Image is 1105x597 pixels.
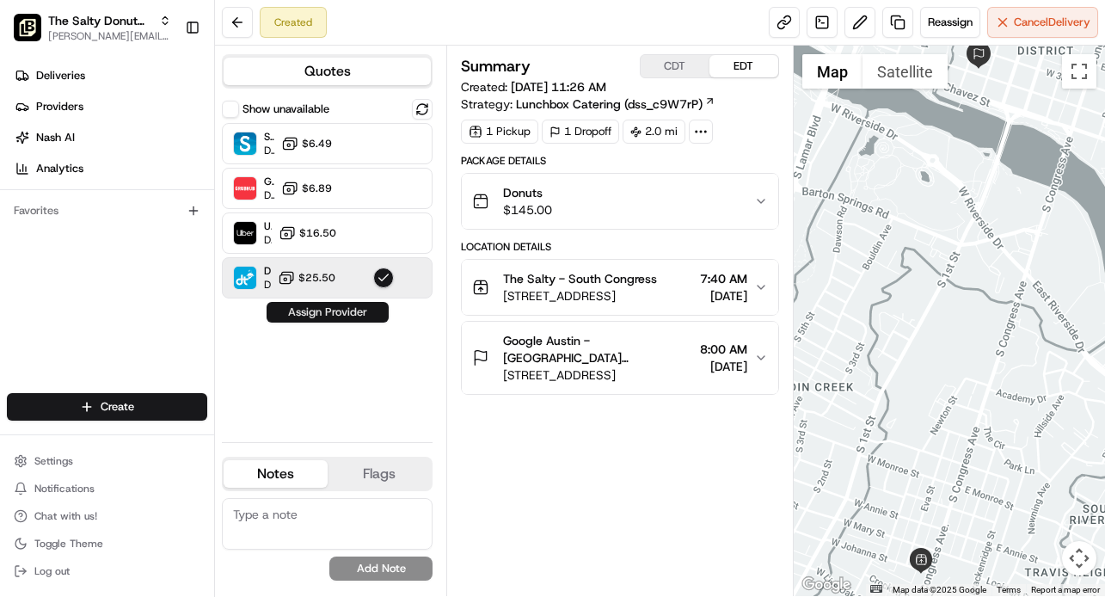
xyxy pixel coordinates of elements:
span: Lunchbox Catering (dss_c9W7rP) [516,95,703,113]
button: Flags [328,460,432,488]
button: Keyboard shortcuts [870,585,882,593]
span: Skipcart [264,130,274,144]
span: Dropoff ETA 20 hours [264,144,274,157]
button: $25.50 [278,269,335,286]
div: Location Details [461,240,779,254]
button: Start new chat [292,169,313,190]
button: Toggle fullscreen view [1062,54,1096,89]
span: [STREET_ADDRESS] [503,287,657,305]
button: $6.89 [281,180,332,197]
span: $25.50 [298,271,335,285]
button: Settings [7,449,207,473]
span: Map data ©2025 Google [893,585,986,594]
span: Pylon [171,292,208,305]
button: Toggle Theme [7,532,207,556]
span: $145.00 [503,201,552,218]
div: 1 Dropoff [542,120,619,144]
div: Start new chat [58,164,282,182]
p: Welcome 👋 [17,69,313,96]
span: Created: [461,78,606,95]
h3: Summary [461,58,531,74]
span: Uber LOF [264,219,272,233]
img: The Salty Donut (South Congress) [14,14,41,41]
span: $6.89 [302,182,332,195]
span: $16.50 [299,226,336,240]
span: Create [101,399,134,415]
a: Lunchbox Catering (dss_c9W7rP) [516,95,715,113]
img: Nash [17,17,52,52]
span: [DATE] 11:26 AM [511,79,606,95]
span: Log out [34,564,70,578]
span: Dropoff ETA 20 hours [264,233,272,247]
span: Cancel Delivery [1014,15,1090,30]
button: Map camera controls [1062,541,1096,575]
span: Knowledge Base [34,249,132,267]
a: 📗Knowledge Base [10,243,138,274]
span: Donuts [503,184,552,201]
span: 7:40 AM [700,270,747,287]
span: $6.49 [302,137,332,151]
a: Powered byPylon [121,291,208,305]
span: The Salty - South Congress [503,270,657,287]
img: Uber LOF [234,222,256,244]
button: Donuts$145.00 [462,174,778,229]
div: Package Details [461,154,779,168]
button: Reassign [920,7,980,38]
button: CancelDelivery [987,7,1098,38]
span: [DATE] [700,287,747,305]
span: Google Austin - [GEOGRAPHIC_DATA] [PERSON_NAME] [503,332,693,366]
img: Google [798,574,855,596]
button: $6.49 [281,135,332,152]
div: 💻 [145,251,159,265]
span: Grubhub [264,175,274,188]
button: $16.50 [279,225,336,242]
span: 8:00 AM [700,341,747,358]
a: Providers [7,93,214,120]
span: Reassign [928,15,973,30]
button: Show satellite imagery [863,54,948,89]
span: Chat with us! [34,509,97,523]
span: Dropoff ETA 20 hours [264,188,274,202]
button: Log out [7,559,207,583]
span: Toggle Theme [34,537,103,551]
div: Favorites [7,197,207,225]
span: Notifications [34,482,95,495]
button: EDT [709,55,778,77]
button: The Salty - South Congress[STREET_ADDRESS]7:40 AM[DATE] [462,260,778,315]
span: API Documentation [163,249,276,267]
span: Providers [36,99,83,114]
button: CDT [641,55,709,77]
label: Show unavailable [242,102,329,117]
button: Google Austin - [GEOGRAPHIC_DATA] [PERSON_NAME][STREET_ADDRESS]8:00 AM[DATE] [462,322,778,394]
button: The Salty Donut (South Congress) [48,12,152,29]
a: Report a map error [1031,585,1100,594]
span: Dropoff ETA - [264,278,271,292]
img: Skipcart [234,132,256,155]
button: Assign Provider [267,302,389,323]
a: Analytics [7,155,214,182]
button: Notifications [7,477,207,501]
button: The Salty Donut (South Congress)The Salty Donut (South Congress)[PERSON_NAME][EMAIL_ADDRESS][DOMA... [7,7,178,48]
button: Notes [224,460,328,488]
span: Settings [34,454,73,468]
div: 1 Pickup [461,120,538,144]
div: We're available if you need us! [58,182,218,195]
img: Grubhub [234,177,256,200]
div: Strategy: [461,95,715,113]
button: Show street map [802,54,863,89]
div: 2.0 mi [623,120,685,144]
a: Nash AI [7,124,214,151]
button: Chat with us! [7,504,207,528]
img: DeliverThat [234,267,256,289]
input: Clear [45,111,284,129]
button: [PERSON_NAME][EMAIL_ADDRESS][DOMAIN_NAME] [48,29,171,43]
a: Open this area in Google Maps (opens a new window) [798,574,855,596]
span: [DATE] [700,358,747,375]
span: Nash AI [36,130,75,145]
button: Quotes [224,58,431,85]
span: Deliveries [36,68,85,83]
span: Analytics [36,161,83,176]
img: 1736555255976-a54dd68f-1ca7-489b-9aae-adbdc363a1c4 [17,164,48,195]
